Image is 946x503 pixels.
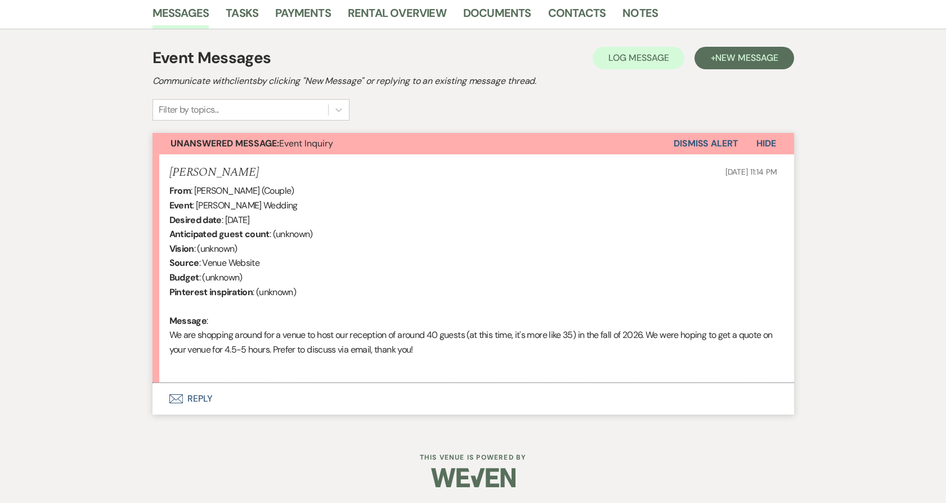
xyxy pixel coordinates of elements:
[171,137,333,149] span: Event Inquiry
[169,315,207,327] b: Message
[674,133,738,154] button: Dismiss Alert
[153,74,794,88] h2: Communicate with clients by clicking "New Message" or replying to an existing message thread.
[622,4,658,29] a: Notes
[169,228,270,240] b: Anticipated guest count
[153,383,794,415] button: Reply
[169,185,191,197] b: From
[169,184,777,371] div: : [PERSON_NAME] (Couple) : [PERSON_NAME] Wedding : [DATE] : (unknown) : (unknown) : Venue Website...
[694,47,793,69] button: +New Message
[153,133,674,154] button: Unanswered Message:Event Inquiry
[169,199,193,211] b: Event
[593,47,684,69] button: Log Message
[171,137,279,149] strong: Unanswered Message:
[463,4,531,29] a: Documents
[169,257,199,269] b: Source
[159,103,219,117] div: Filter by topics...
[226,4,258,29] a: Tasks
[348,4,446,29] a: Rental Overview
[275,4,331,29] a: Payments
[153,46,271,70] h1: Event Messages
[169,214,222,226] b: Desired date
[725,167,777,177] span: [DATE] 11:14 PM
[715,52,778,64] span: New Message
[169,271,199,283] b: Budget
[756,137,776,149] span: Hide
[608,52,669,64] span: Log Message
[738,133,794,154] button: Hide
[169,243,194,255] b: Vision
[548,4,606,29] a: Contacts
[169,166,259,180] h5: [PERSON_NAME]
[169,286,253,298] b: Pinterest inspiration
[153,4,209,29] a: Messages
[431,458,515,497] img: Weven Logo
